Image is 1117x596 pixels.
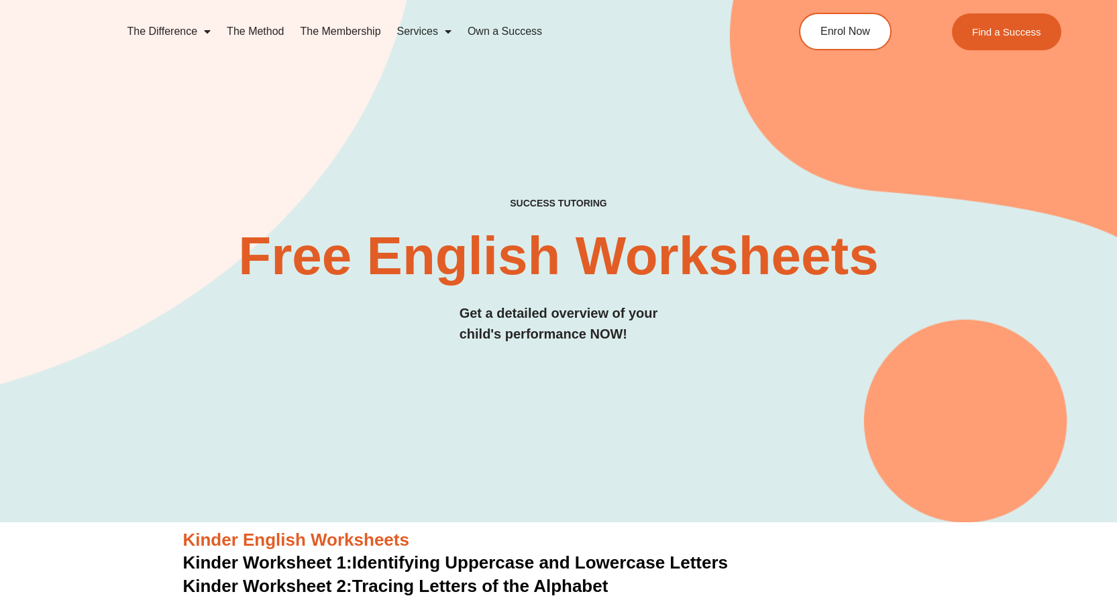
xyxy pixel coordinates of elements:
[292,16,389,47] a: The Membership
[227,229,890,283] h2: Free English Worksheets​
[183,576,608,596] a: Kinder Worksheet 2:Tracing Letters of the Alphabet
[183,552,729,573] a: Kinder Worksheet 1:Identifying Uppercase and Lowercase Letters
[820,26,870,37] span: Enrol Now
[183,529,935,552] h3: Kinder English Worksheets
[460,16,550,47] a: Own a Success
[799,13,892,50] a: Enrol Now
[410,198,708,209] h4: SUCCESS TUTORING​
[389,16,460,47] a: Services
[183,576,352,596] span: Kinder Worksheet 2:
[183,552,352,573] span: Kinder Worksheet 1:
[119,16,219,47] a: The Difference
[119,16,741,47] nav: Menu
[219,16,292,47] a: The Method
[952,13,1061,50] a: Find a Success
[972,27,1041,37] span: Find a Success
[460,303,658,345] h3: Get a detailed overview of your child's performance NOW!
